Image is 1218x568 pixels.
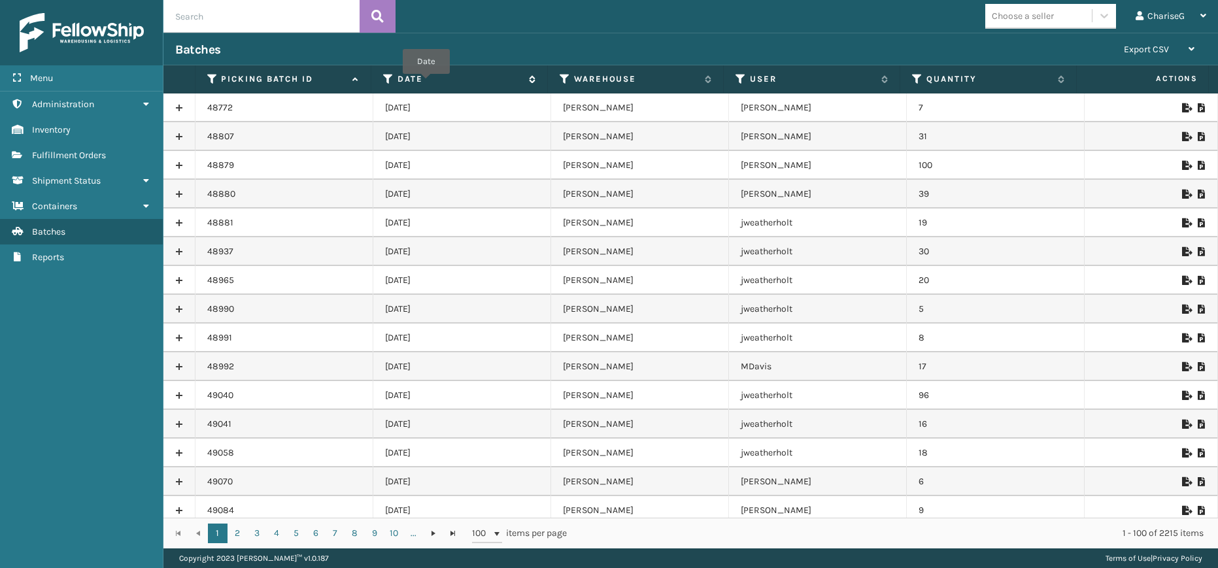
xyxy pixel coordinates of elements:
td: 48990 [195,295,373,324]
i: Print Picklist [1198,362,1206,371]
td: [DATE] [373,496,551,525]
td: [DATE] [373,180,551,209]
td: [DATE] [373,209,551,237]
i: Print Picklist [1198,506,1206,515]
label: User [750,73,875,85]
a: Privacy Policy [1153,554,1202,563]
td: 5 [907,295,1085,324]
i: Export to .xls [1182,506,1190,515]
td: [PERSON_NAME] [551,180,729,209]
td: 49070 [195,467,373,496]
td: 49058 [195,439,373,467]
td: [DATE] [373,237,551,266]
td: [DATE] [373,266,551,295]
td: [PERSON_NAME] [729,467,907,496]
td: 48991 [195,324,373,352]
td: [DATE] [373,151,551,180]
label: Date [398,73,522,85]
td: [PERSON_NAME] [551,295,729,324]
td: jweatherholt [729,209,907,237]
td: 30 [907,237,1085,266]
td: [PERSON_NAME] [551,266,729,295]
i: Export to .xls [1182,103,1190,112]
span: Export CSV [1124,44,1169,55]
td: 100 [907,151,1085,180]
i: Print Picklist [1198,276,1206,285]
td: [PERSON_NAME] [551,93,729,122]
i: Print Picklist [1198,448,1206,458]
td: 49084 [195,496,373,525]
td: jweatherholt [729,266,907,295]
td: jweatherholt [729,381,907,410]
td: 9 [907,496,1085,525]
td: jweatherholt [729,237,907,266]
i: Print Picklist [1198,420,1206,429]
div: 1 - 100 of 2215 items [585,527,1204,540]
td: 48879 [195,151,373,180]
label: Warehouse [574,73,699,85]
td: 18 [907,439,1085,467]
h3: Batches [175,42,221,58]
label: Quantity [926,73,1051,85]
i: Print Picklist [1198,247,1206,256]
img: logo [20,13,144,52]
td: [DATE] [373,122,551,151]
td: [DATE] [373,93,551,122]
i: Export to .xls [1182,305,1190,314]
i: Print Picklist [1198,218,1206,227]
td: [DATE] [373,410,551,439]
td: [PERSON_NAME] [551,324,729,352]
td: [PERSON_NAME] [551,352,729,381]
i: Export to .xls [1182,391,1190,400]
i: Print Picklist [1198,132,1206,141]
p: Copyright 2023 [PERSON_NAME]™ v 1.0.187 [179,548,329,568]
a: 7 [326,524,345,543]
td: 7 [907,93,1085,122]
td: 48992 [195,352,373,381]
a: 9 [365,524,384,543]
i: Export to .xls [1182,218,1190,227]
i: Print Picklist [1198,391,1206,400]
i: Export to .xls [1182,448,1190,458]
td: 17 [907,352,1085,381]
span: Go to the last page [448,528,458,539]
td: [PERSON_NAME] [729,496,907,525]
td: 48965 [195,266,373,295]
td: 19 [907,209,1085,237]
i: Export to .xls [1182,190,1190,199]
td: [PERSON_NAME] [551,209,729,237]
span: Inventory [32,124,71,135]
i: Print Picklist [1198,190,1206,199]
td: 49040 [195,381,373,410]
i: Print Picklist [1198,305,1206,314]
i: Print Picklist [1198,103,1206,112]
td: [PERSON_NAME] [729,122,907,151]
td: [PERSON_NAME] [551,151,729,180]
td: [PERSON_NAME] [551,467,729,496]
td: jweatherholt [729,324,907,352]
td: [DATE] [373,324,551,352]
td: [PERSON_NAME] [551,439,729,467]
span: Shipment Status [32,175,101,186]
td: 8 [907,324,1085,352]
i: Print Picklist [1198,161,1206,170]
a: 2 [228,524,247,543]
span: Reports [32,252,64,263]
td: 48937 [195,237,373,266]
td: [PERSON_NAME] [551,410,729,439]
a: 4 [267,524,286,543]
td: [DATE] [373,352,551,381]
span: Menu [30,73,53,84]
td: [DATE] [373,295,551,324]
a: Terms of Use [1106,554,1151,563]
a: 6 [306,524,326,543]
a: 5 [286,524,306,543]
i: Export to .xls [1182,477,1190,486]
td: [PERSON_NAME] [551,496,729,525]
span: items per page [472,524,567,543]
td: 48881 [195,209,373,237]
a: 10 [384,524,404,543]
td: [PERSON_NAME] [729,180,907,209]
td: 48807 [195,122,373,151]
td: jweatherholt [729,295,907,324]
